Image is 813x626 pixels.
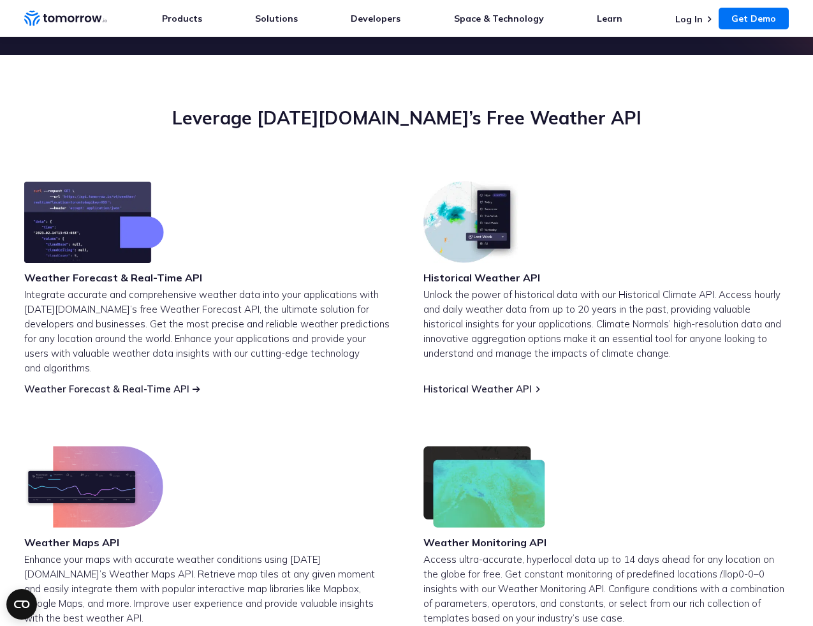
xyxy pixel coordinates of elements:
[719,8,789,29] a: Get Demo
[255,13,298,24] a: Solutions
[24,106,789,130] h2: Leverage [DATE][DOMAIN_NAME]’s Free Weather API
[423,287,789,361] p: Unlock the power of historical data with our Historical Climate API. Access hourly and daily weat...
[423,552,789,625] p: Access ultra-accurate, hyperlocal data up to 14 days ahead for any location on the globe for free...
[454,13,544,24] a: Space & Technology
[423,535,546,549] h3: Weather Monitoring API
[24,535,163,549] h3: Weather Maps API
[423,271,540,285] h3: Historical Weather API
[162,13,202,24] a: Products
[24,552,390,625] p: Enhance your maps with accurate weather conditions using [DATE][DOMAIN_NAME]’s Weather Maps API. ...
[24,287,390,375] p: Integrate accurate and comprehensive weather data into your applications with [DATE][DOMAIN_NAME]...
[24,383,189,395] a: Weather Forecast & Real-Time API
[675,13,703,25] a: Log In
[351,13,400,24] a: Developers
[423,383,532,395] a: Historical Weather API
[597,13,622,24] a: Learn
[24,271,202,285] h3: Weather Forecast & Real-Time API
[24,9,107,28] a: Home link
[6,589,37,620] button: Open CMP widget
